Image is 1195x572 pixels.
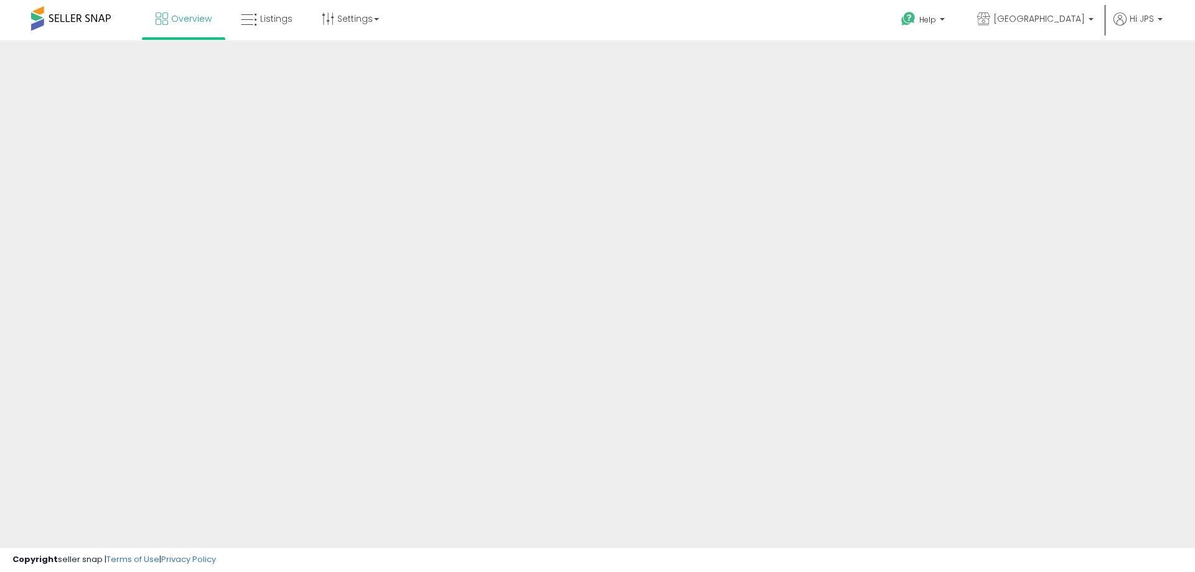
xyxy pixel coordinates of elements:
[171,12,212,25] span: Overview
[901,11,916,27] i: Get Help
[993,12,1085,25] span: [GEOGRAPHIC_DATA]
[1130,12,1154,25] span: Hi JPS
[1113,12,1163,40] a: Hi JPS
[12,553,58,565] strong: Copyright
[106,553,159,565] a: Terms of Use
[891,2,957,40] a: Help
[260,12,293,25] span: Listings
[161,553,216,565] a: Privacy Policy
[12,554,216,566] div: seller snap | |
[919,14,936,25] span: Help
